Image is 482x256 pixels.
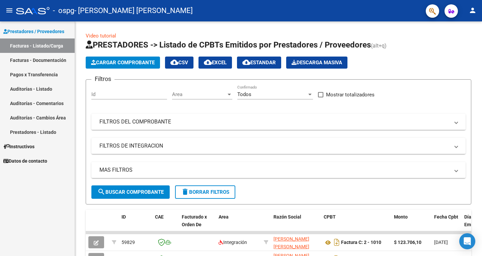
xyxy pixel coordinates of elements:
button: Buscar Comprobante [91,185,170,199]
span: Integración [219,240,247,245]
span: Todos [237,91,251,97]
datatable-header-cell: Monto [391,210,431,239]
span: Mostrar totalizadores [326,91,375,99]
span: 59829 [122,240,135,245]
span: [PERSON_NAME] [PERSON_NAME] [273,236,309,249]
div: Open Intercom Messenger [459,233,475,249]
a: Video tutorial [86,33,116,39]
mat-panel-title: MAS FILTROS [99,166,450,174]
mat-panel-title: FILTROS DE INTEGRACION [99,142,450,150]
span: CAE [155,214,164,220]
span: Instructivos [3,143,34,150]
span: CSV [170,60,188,66]
datatable-header-cell: Area [216,210,261,239]
i: Descargar documento [332,237,341,248]
datatable-header-cell: ID [119,210,152,239]
button: Estandar [237,57,281,69]
span: Estandar [242,60,276,66]
span: Descarga Masiva [292,60,342,66]
mat-icon: person [469,6,477,14]
datatable-header-cell: Facturado x Orden De [179,210,216,239]
strong: Factura C: 2 - 1010 [341,240,381,245]
span: (alt+q) [371,42,387,49]
mat-expansion-panel-header: FILTROS DEL COMPROBANTE [91,114,466,130]
span: ID [122,214,126,220]
button: Descarga Masiva [286,57,347,69]
span: Area [172,91,226,97]
button: CSV [165,57,193,69]
mat-icon: search [97,188,105,196]
datatable-header-cell: CAE [152,210,179,239]
span: EXCEL [204,60,227,66]
span: Borrar Filtros [181,189,229,195]
mat-expansion-panel-header: FILTROS DE INTEGRACION [91,138,466,154]
mat-icon: menu [5,6,13,14]
div: 27251943813 [273,235,318,249]
span: Area [219,214,229,220]
span: [DATE] [434,240,448,245]
span: Monto [394,214,408,220]
span: Fecha Cpbt [434,214,458,220]
span: Datos de contacto [3,157,47,165]
span: CPBT [324,214,336,220]
datatable-header-cell: Razón Social [271,210,321,239]
datatable-header-cell: CPBT [321,210,391,239]
span: Razón Social [273,214,301,220]
mat-icon: delete [181,188,189,196]
button: Borrar Filtros [175,185,235,199]
mat-icon: cloud_download [204,58,212,66]
span: Buscar Comprobante [97,189,164,195]
span: - ospg [53,3,74,18]
app-download-masive: Descarga masiva de comprobantes (adjuntos) [286,57,347,69]
span: - [PERSON_NAME] [PERSON_NAME] [74,3,193,18]
span: Prestadores / Proveedores [3,28,64,35]
span: Facturado x Orden De [182,214,207,227]
mat-icon: cloud_download [170,58,178,66]
h3: Filtros [91,74,114,84]
span: Cargar Comprobante [91,60,155,66]
span: PRESTADORES -> Listado de CPBTs Emitidos por Prestadores / Proveedores [86,40,371,50]
mat-icon: cloud_download [242,58,250,66]
button: Cargar Comprobante [86,57,160,69]
strong: $ 123.706,10 [394,240,421,245]
mat-expansion-panel-header: MAS FILTROS [91,162,466,178]
mat-panel-title: FILTROS DEL COMPROBANTE [99,118,450,125]
datatable-header-cell: Fecha Cpbt [431,210,462,239]
button: EXCEL [198,57,232,69]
